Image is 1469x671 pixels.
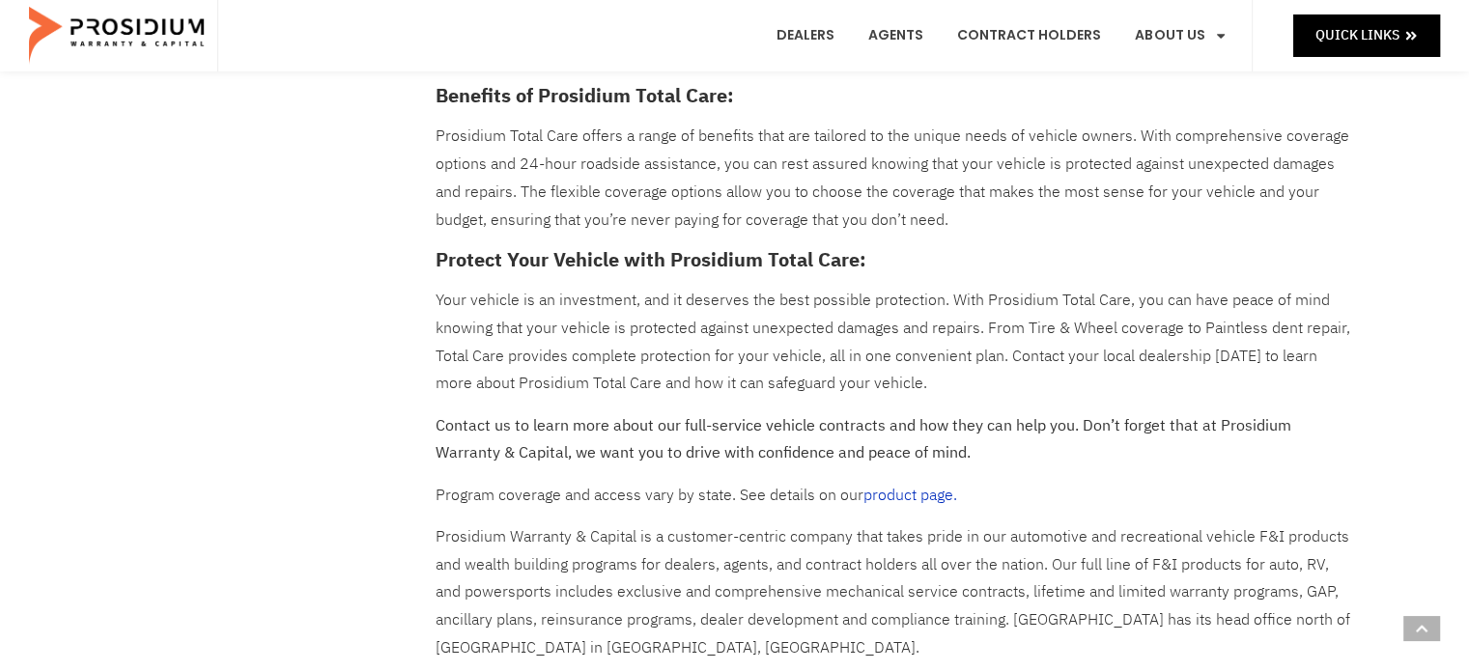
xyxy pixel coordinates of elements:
[863,484,957,507] a: product page.
[436,81,734,110] strong: Benefits of Prosidium Total Care:
[436,123,1353,234] p: Prosidium Total Care offers a range of benefits that are tailored to the unique needs of vehicle ...
[436,482,1353,510] p: Program coverage and access vary by state. See details on our
[436,287,1353,398] p: Your vehicle is an investment, and it deserves the best possible protection. With Prosidium Total...
[1293,14,1440,56] a: Quick Links
[436,245,866,274] strong: Protect Your Vehicle with Prosidium Total Care:
[436,414,1291,465] strong: Contact us to learn more about our full-service vehicle contracts and how they can help you. Don’...
[436,523,1353,662] p: Prosidium Warranty & Capital is a customer-centric company that takes pride in our automotive and...
[1315,23,1399,47] span: Quick Links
